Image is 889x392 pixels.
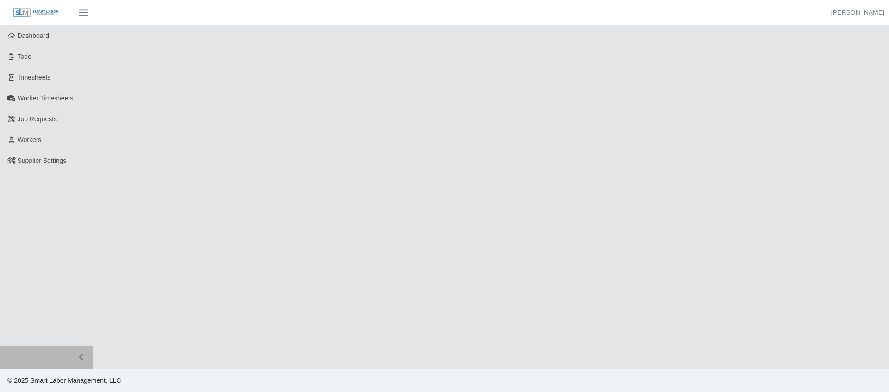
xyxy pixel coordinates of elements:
span: Supplier Settings [18,157,67,164]
span: Dashboard [18,32,50,39]
img: SLM Logo [13,8,59,18]
span: Workers [18,136,42,143]
span: Todo [18,53,31,60]
a: [PERSON_NAME] [831,8,884,18]
span: Timesheets [18,74,51,81]
span: Job Requests [18,115,57,123]
span: Worker Timesheets [18,94,73,102]
span: © 2025 Smart Labor Management, LLC [7,377,121,384]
